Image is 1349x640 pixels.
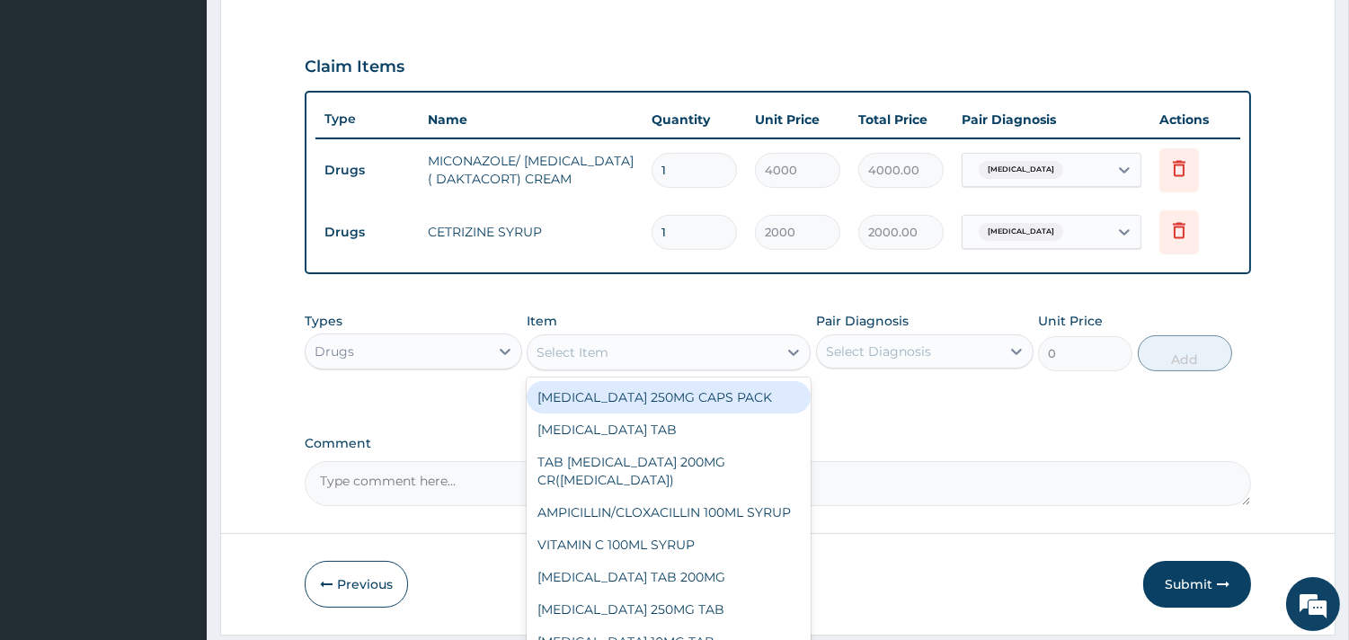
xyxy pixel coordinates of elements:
[1038,312,1103,330] label: Unit Price
[295,9,338,52] div: Minimize live chat window
[527,446,811,496] div: TAB [MEDICAL_DATA] 200MG CR([MEDICAL_DATA])
[419,143,643,197] td: MICONAZOLE/ [MEDICAL_DATA]( DAKTACORT) CREAM
[953,102,1150,138] th: Pair Diagnosis
[419,102,643,138] th: Name
[315,216,419,249] td: Drugs
[9,439,342,502] textarea: Type your message and hit 'Enter'
[33,90,73,135] img: d_794563401_company_1708531726252_794563401
[1138,335,1232,371] button: Add
[93,101,302,124] div: Chat with us now
[527,381,811,413] div: [MEDICAL_DATA] 250MG CAPS PACK
[527,529,811,561] div: VITAMIN C 100ML SYRUP
[305,561,408,608] button: Previous
[305,436,1251,451] label: Comment
[979,223,1063,241] span: [MEDICAL_DATA]
[979,161,1063,179] span: [MEDICAL_DATA]
[315,342,354,360] div: Drugs
[527,413,811,446] div: [MEDICAL_DATA] TAB
[305,314,342,329] label: Types
[104,200,248,382] span: We're online!
[315,154,419,187] td: Drugs
[527,593,811,626] div: [MEDICAL_DATA] 250MG TAB
[527,561,811,593] div: [MEDICAL_DATA] TAB 200MG
[849,102,953,138] th: Total Price
[1150,102,1240,138] th: Actions
[527,496,811,529] div: AMPICILLIN/CLOXACILLIN 100ML SYRUP
[315,102,419,136] th: Type
[419,214,643,250] td: CETRIZINE SYRUP
[643,102,746,138] th: Quantity
[826,342,931,360] div: Select Diagnosis
[305,58,404,77] h3: Claim Items
[1143,561,1251,608] button: Submit
[746,102,849,138] th: Unit Price
[537,343,608,361] div: Select Item
[527,312,557,330] label: Item
[816,312,909,330] label: Pair Diagnosis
